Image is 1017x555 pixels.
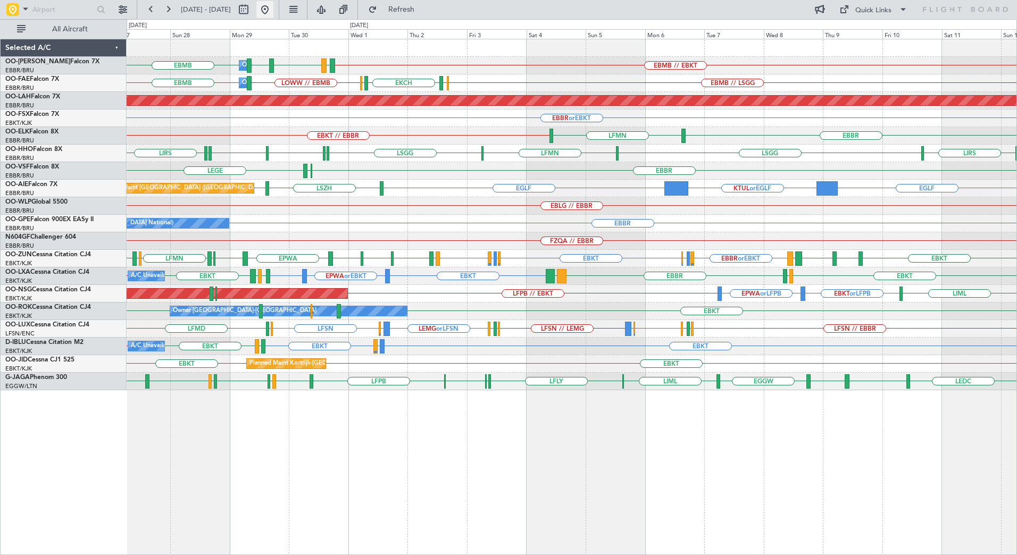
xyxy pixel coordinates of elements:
[5,339,26,346] span: D-IBLU
[32,2,94,18] input: Airport
[5,347,32,355] a: EBKT/KJK
[5,111,30,117] span: OO-FSX
[242,57,314,73] div: Owner Melsbroek Air Base
[5,181,28,188] span: OO-AIE
[28,26,112,33] span: All Aircraft
[5,146,33,153] span: OO-HHO
[5,251,32,258] span: OO-ZUN
[5,189,34,197] a: EBBR/BRU
[379,6,424,13] span: Refresh
[5,66,34,74] a: EBBR/BRU
[704,29,764,39] div: Tue 7
[5,207,34,215] a: EBBR/BRU
[5,146,62,153] a: OO-HHOFalcon 8X
[348,29,408,39] div: Wed 1
[5,94,60,100] a: OO-LAHFalcon 7X
[5,357,74,363] a: OO-JIDCessna CJ1 525
[5,287,32,293] span: OO-NSG
[173,303,316,319] div: Owner [GEOGRAPHIC_DATA]-[GEOGRAPHIC_DATA]
[170,29,230,39] div: Sun 28
[5,58,99,65] a: OO-[PERSON_NAME]Falcon 7X
[5,94,31,100] span: OO-LAH
[645,29,705,39] div: Mon 6
[942,29,1002,39] div: Sat 11
[5,216,94,223] a: OO-GPEFalcon 900EX EASy II
[249,356,373,372] div: Planned Maint Kortrijk-[GEOGRAPHIC_DATA]
[586,29,645,39] div: Sun 5
[764,29,823,39] div: Wed 8
[834,1,913,18] button: Quick Links
[5,164,30,170] span: OO-VSF
[99,180,266,196] div: Planned Maint [GEOGRAPHIC_DATA] ([GEOGRAPHIC_DATA])
[5,365,32,373] a: EBKT/KJK
[5,295,32,302] a: EBKT/KJK
[230,29,289,39] div: Mon 29
[527,29,586,39] div: Sat 4
[5,269,89,275] a: OO-LXACessna Citation CJ4
[12,21,115,38] button: All Aircraft
[5,312,32,320] a: EBKT/KJK
[5,224,34,232] a: EBBR/BRU
[5,304,91,310] a: OO-ROKCessna Citation CJ4
[5,111,59,117] a: OO-FSXFalcon 7X
[5,84,34,92] a: EBBR/BRU
[5,58,70,65] span: OO-[PERSON_NAME]
[5,357,28,363] span: OO-JID
[131,338,301,354] div: A/C Unavailable [GEOGRAPHIC_DATA]-[GEOGRAPHIC_DATA]
[129,21,147,30] div: [DATE]
[5,339,84,346] a: D-IBLUCessna Citation M2
[5,129,59,135] a: OO-ELKFalcon 8X
[5,129,29,135] span: OO-ELK
[5,259,32,267] a: EBKT/KJK
[350,21,368,30] div: [DATE]
[5,277,32,285] a: EBKT/KJK
[5,199,31,205] span: OO-WLP
[5,137,34,145] a: EBBR/BRU
[131,268,175,284] div: A/C Unavailable
[467,29,527,39] div: Fri 3
[5,322,89,328] a: OO-LUXCessna Citation CJ4
[5,172,34,180] a: EBBR/BRU
[5,234,30,240] span: N604GF
[5,76,30,82] span: OO-FAE
[5,119,32,127] a: EBKT/KJK
[5,242,34,250] a: EBBR/BRU
[5,374,67,381] a: G-JAGAPhenom 300
[5,374,30,381] span: G-JAGA
[5,181,57,188] a: OO-AIEFalcon 7X
[363,1,427,18] button: Refresh
[5,76,59,82] a: OO-FAEFalcon 7X
[823,29,882,39] div: Thu 9
[5,322,30,328] span: OO-LUX
[5,287,91,293] a: OO-NSGCessna Citation CJ4
[5,164,59,170] a: OO-VSFFalcon 8X
[5,234,76,240] a: N604GFChallenger 604
[855,5,891,16] div: Quick Links
[5,154,34,162] a: EBBR/BRU
[407,29,467,39] div: Thu 2
[5,216,30,223] span: OO-GPE
[111,29,171,39] div: Sat 27
[5,102,34,110] a: EBBR/BRU
[5,251,91,258] a: OO-ZUNCessna Citation CJ4
[181,5,231,14] span: [DATE] - [DATE]
[5,199,68,205] a: OO-WLPGlobal 5500
[242,75,314,91] div: Owner Melsbroek Air Base
[5,382,37,390] a: EGGW/LTN
[5,330,35,338] a: LFSN/ENC
[5,304,32,310] span: OO-ROK
[882,29,942,39] div: Fri 10
[5,269,30,275] span: OO-LXA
